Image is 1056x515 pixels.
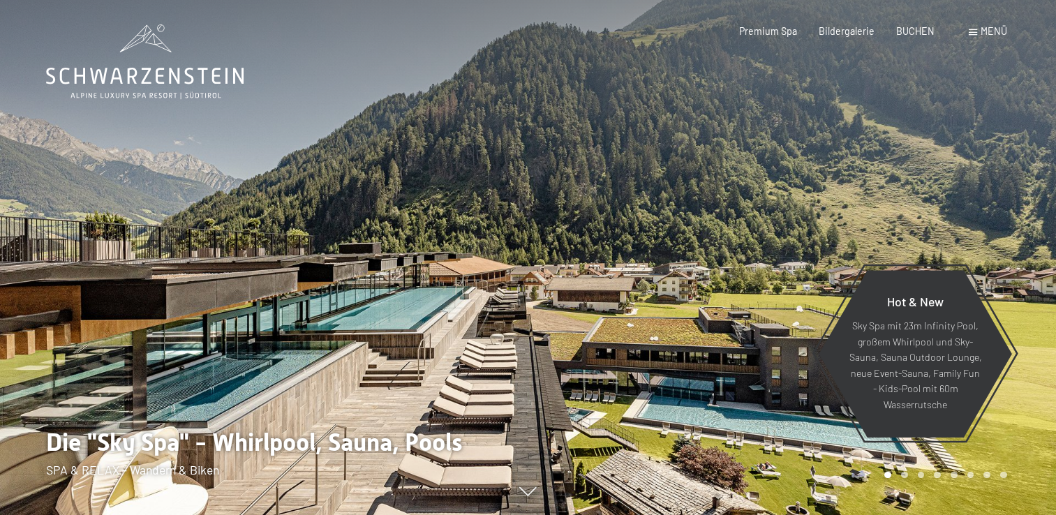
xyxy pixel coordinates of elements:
span: Hot & New [887,294,944,309]
div: Carousel Page 8 [1000,472,1007,479]
div: Carousel Page 1 (Current Slide) [884,472,891,479]
div: Carousel Page 4 [934,472,941,479]
div: Carousel Page 3 [918,472,925,479]
div: Carousel Page 2 [901,472,908,479]
div: Carousel Pagination [879,472,1006,479]
a: Bildergalerie [819,25,875,37]
span: Menü [981,25,1007,37]
a: BUCHEN [896,25,935,37]
div: Carousel Page 5 [951,472,958,479]
div: Carousel Page 7 [983,472,990,479]
a: Hot & New Sky Spa mit 23m Infinity Pool, großem Whirlpool und Sky-Sauna, Sauna Outdoor Lounge, ne... [818,269,1013,438]
a: Premium Spa [739,25,797,37]
p: Sky Spa mit 23m Infinity Pool, großem Whirlpool und Sky-Sauna, Sauna Outdoor Lounge, neue Event-S... [849,319,982,413]
div: Carousel Page 6 [967,472,974,479]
